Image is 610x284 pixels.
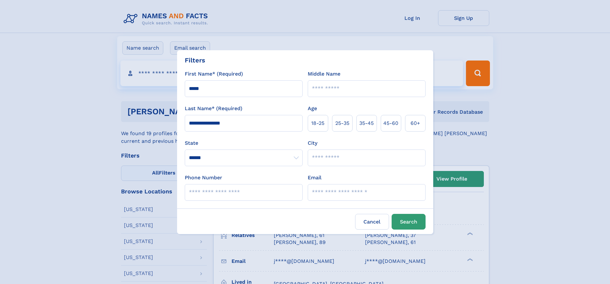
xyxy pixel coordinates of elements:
[185,105,242,112] label: Last Name* (Required)
[185,174,222,182] label: Phone Number
[311,119,324,127] span: 18‑25
[392,214,426,230] button: Search
[308,139,317,147] label: City
[185,139,303,147] label: State
[308,174,321,182] label: Email
[308,70,340,78] label: Middle Name
[335,119,349,127] span: 25‑35
[383,119,398,127] span: 45‑60
[308,105,317,112] label: Age
[411,119,420,127] span: 60+
[185,55,205,65] div: Filters
[185,70,243,78] label: First Name* (Required)
[359,119,374,127] span: 35‑45
[355,214,389,230] label: Cancel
